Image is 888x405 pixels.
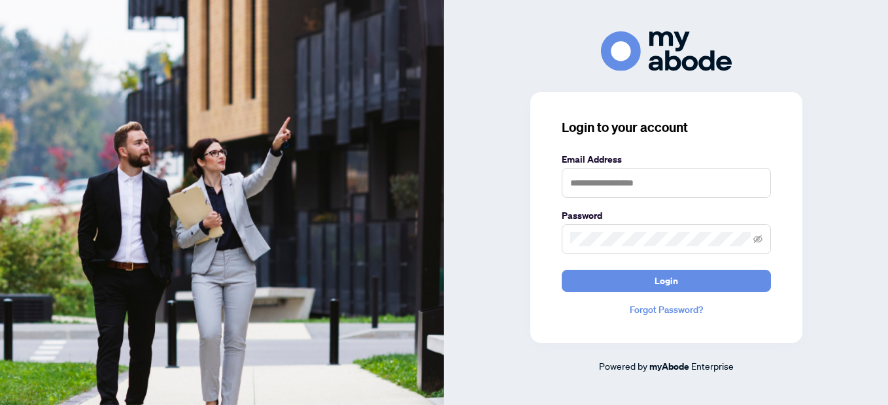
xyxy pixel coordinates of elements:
h3: Login to your account [562,118,771,137]
span: eye-invisible [753,235,762,244]
label: Email Address [562,152,771,167]
img: ma-logo [601,31,732,71]
label: Password [562,208,771,223]
span: Powered by [599,360,647,372]
a: myAbode [649,359,689,374]
span: Enterprise [691,360,734,372]
span: Login [655,270,678,291]
a: Forgot Password? [562,302,771,317]
button: Login [562,270,771,292]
